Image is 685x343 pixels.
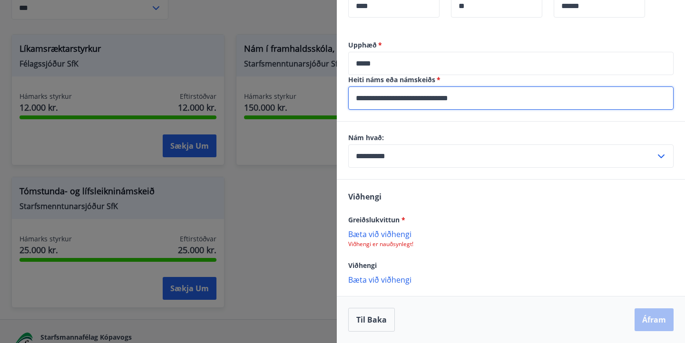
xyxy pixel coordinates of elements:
button: Til baka [348,308,395,332]
label: Heiti náms eða námskeiðs [348,75,674,85]
span: Greiðslukvittun [348,215,405,224]
span: Viðhengi [348,191,382,202]
p: Viðhengi er nauðsynlegt! [348,240,674,248]
span: Viðhengi [348,261,377,270]
label: Upphæð [348,40,674,50]
div: Heiti náms eða námskeiðs [348,86,674,110]
p: Bæta við viðhengi [348,229,674,238]
p: Bæta við viðhengi [348,275,674,284]
div: Upphæð [348,52,674,75]
label: Nám hvað: [348,133,674,143]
